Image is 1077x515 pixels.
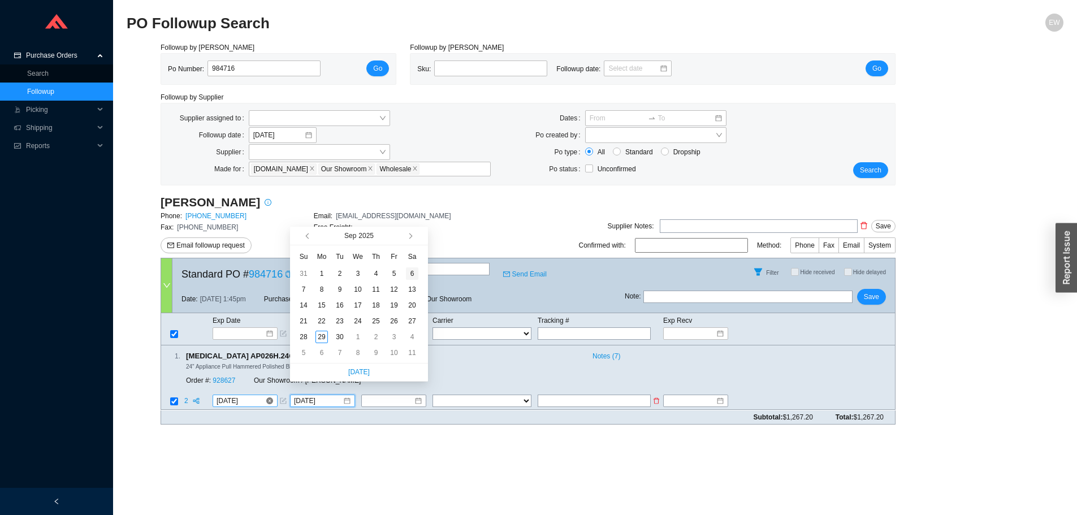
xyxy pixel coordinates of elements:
[385,329,403,345] td: 2025-10-03
[318,163,375,175] span: Our Showroom
[334,347,346,359] div: 7
[406,331,418,343] div: 4
[217,396,265,407] input: 11/10/2025
[854,413,884,421] span: $1,267.20
[388,299,400,311] div: 19
[314,223,353,231] span: Free Freight:
[26,119,94,137] span: Shipping
[385,248,403,266] th: Fr
[843,241,860,249] span: Email
[388,315,400,327] div: 26
[388,331,400,343] div: 3
[403,266,421,282] td: 2025-09-06
[598,165,636,173] span: Unconfirmed
[860,165,881,176] span: Search
[331,248,349,266] th: Tu
[367,282,385,297] td: 2025-09-11
[367,166,373,172] span: close
[388,283,400,296] div: 12
[373,63,382,74] span: Go
[370,315,382,327] div: 25
[352,331,364,343] div: 1
[161,350,180,362] div: 1 .
[186,377,211,385] span: Order #:
[254,164,308,174] span: [DOMAIN_NAME]
[352,315,364,327] div: 24
[853,162,888,178] button: Search
[26,101,94,119] span: Picking
[587,350,621,358] button: Notes (7)
[385,297,403,313] td: 2025-09-19
[782,413,812,421] span: $1,267.20
[579,237,896,253] div: Confirmed with: Method:
[750,267,767,276] span: filter
[625,291,641,303] span: Note :
[266,398,273,405] span: close-circle
[313,297,331,313] td: 2025-09-15
[406,267,418,280] div: 6
[352,267,364,280] div: 3
[331,313,349,329] td: 2025-09-23
[385,282,403,297] td: 2025-09-12
[168,60,330,77] div: Po Number:
[608,63,659,74] input: Select date
[370,347,382,359] div: 9
[297,283,310,296] div: 7
[538,317,569,324] span: Tracking #
[412,166,418,172] span: close
[180,110,249,126] label: Supplier assigned to
[315,315,328,327] div: 22
[871,220,896,232] button: Save
[295,345,313,361] td: 2025-10-05
[315,347,328,359] div: 6
[334,331,346,343] div: 30
[331,345,349,361] td: 2025-10-07
[403,297,421,313] td: 2025-09-20
[866,60,888,76] button: Go
[331,266,349,282] td: 2025-09-02
[406,347,418,359] div: 11
[161,93,223,101] span: Followup by Supplier
[352,283,364,296] div: 10
[161,237,252,253] button: mailEmail followup request
[370,283,382,296] div: 11
[253,129,304,141] input: 9/29/2025
[297,299,310,311] div: 14
[406,315,418,327] div: 27
[348,368,370,376] a: [DATE]
[876,220,891,232] span: Save
[161,223,174,231] span: Fax:
[297,347,310,359] div: 5
[254,377,361,385] span: Our Showroom / [PERSON_NAME]
[26,46,94,64] span: Purchase Orders
[349,329,367,345] td: 2025-10-01
[184,397,190,405] span: 2
[858,222,870,230] span: delete
[349,248,367,266] th: We
[295,248,313,266] th: Su
[285,269,292,280] div: Copy
[331,297,349,313] td: 2025-09-16
[14,142,21,149] span: fund
[334,299,346,311] div: 16
[1049,14,1059,32] span: EW
[315,299,328,311] div: 15
[163,282,171,289] span: down
[186,350,328,362] span: [MEDICAL_DATA] AP026H.24OA-BLN
[590,112,646,124] input: From
[280,398,287,405] span: form
[349,345,367,361] td: 2025-10-08
[753,412,812,423] span: Subtotal:
[336,212,451,220] span: [EMAIL_ADDRESS][DOMAIN_NAME]
[377,163,419,175] span: Wholesale
[366,60,389,76] button: Go
[403,329,421,345] td: 2025-10-04
[315,283,328,296] div: 8
[388,267,400,280] div: 5
[403,345,421,361] td: 2025-10-11
[370,299,382,311] div: 18
[249,269,283,280] a: 984716
[295,329,313,345] td: 2025-09-28
[503,269,547,280] a: mailSend Email
[379,164,411,174] span: Wholesale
